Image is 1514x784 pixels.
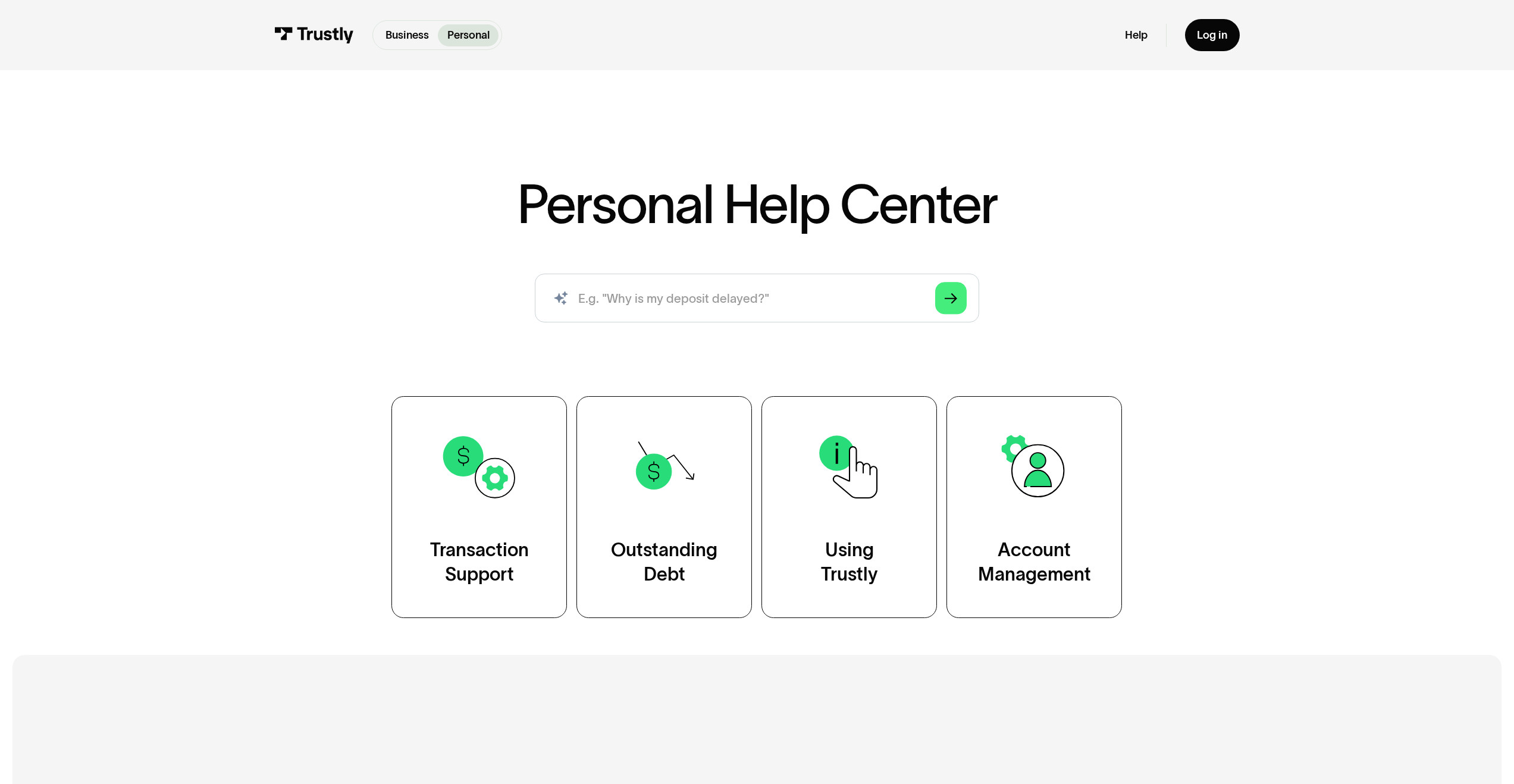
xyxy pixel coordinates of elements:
[376,24,438,46] a: Business
[576,396,752,618] a: OutstandingDebt
[438,24,499,46] a: Personal
[447,27,490,43] p: Personal
[535,274,979,322] form: Search
[1197,29,1227,42] div: Log in
[821,538,877,587] div: Using Trustly
[1125,29,1148,42] a: Help
[535,274,979,322] input: search
[978,538,1091,587] div: Account Management
[1185,19,1240,51] a: Log in
[385,27,429,43] p: Business
[274,27,354,43] img: Trustly Logo
[946,396,1122,618] a: AccountManagement
[391,396,567,618] a: TransactionSupport
[761,396,937,618] a: UsingTrustly
[517,177,998,231] h1: Personal Help Center
[430,538,529,587] div: Transaction Support
[611,538,717,587] div: Outstanding Debt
